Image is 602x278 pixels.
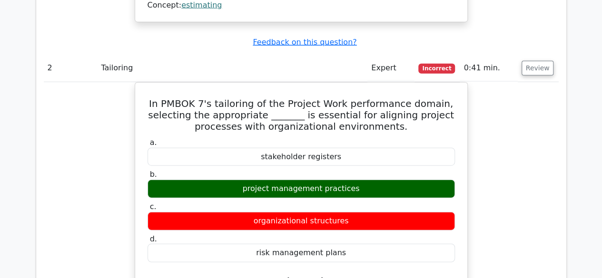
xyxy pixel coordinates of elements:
[150,138,157,147] span: a.
[148,0,455,10] div: Concept:
[150,202,157,211] span: c.
[181,0,222,10] a: estimating
[97,55,367,82] td: Tailoring
[522,61,554,76] button: Review
[148,244,455,262] div: risk management plans
[367,55,414,82] td: Expert
[150,170,157,179] span: b.
[44,55,98,82] td: 2
[253,38,356,47] a: Feedback on this question?
[148,212,455,230] div: organizational structures
[148,180,455,198] div: project management practices
[147,98,456,132] h5: In PMBOK 7's tailoring of the Project Work performance domain, selecting the appropriate _______ ...
[150,234,157,243] span: d.
[460,55,517,82] td: 0:41 min.
[148,148,455,166] div: stakeholder registers
[418,64,455,73] span: Incorrect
